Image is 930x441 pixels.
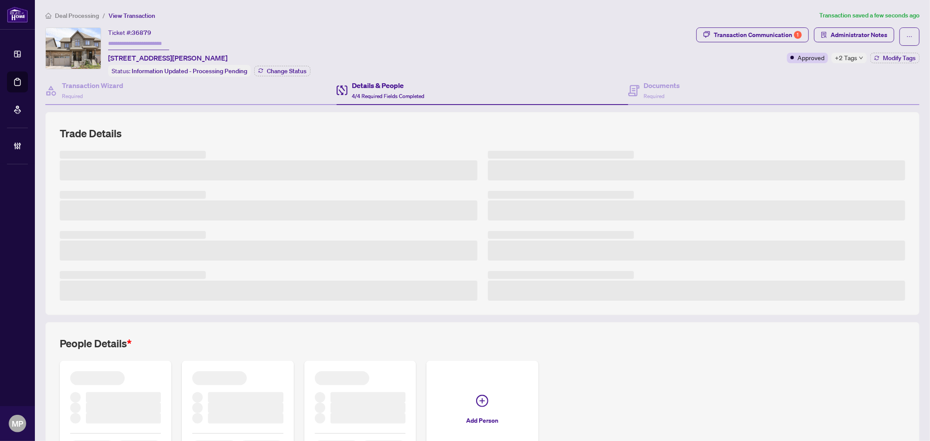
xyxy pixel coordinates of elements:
[835,53,857,63] span: +2 Tags
[45,13,51,19] span: home
[821,32,827,38] span: solution
[644,80,680,91] h4: Documents
[108,53,228,63] span: [STREET_ADDRESS][PERSON_NAME]
[352,93,424,99] span: 4/4 Required Fields Completed
[55,12,99,20] span: Deal Processing
[62,93,83,99] span: Required
[60,126,905,140] h2: Trade Details
[794,31,802,39] div: 1
[7,7,28,23] img: logo
[46,28,101,69] img: IMG-X12221628_1.jpg
[814,27,894,42] button: Administrator Notes
[62,80,123,91] h4: Transaction Wizard
[352,80,424,91] h4: Details & People
[476,395,488,407] span: plus-circle
[883,55,916,61] span: Modify Tags
[132,67,247,75] span: Information Updated - Processing Pending
[644,93,665,99] span: Required
[267,68,307,74] span: Change Status
[696,27,809,42] button: Transaction Communication1
[102,10,105,20] li: /
[12,417,23,430] span: MP
[819,10,920,20] article: Transaction saved a few seconds ago
[797,53,824,62] span: Approved
[906,34,913,40] span: ellipsis
[132,29,151,37] span: 36879
[254,66,310,76] button: Change Status
[60,336,132,350] h2: People Details
[108,65,251,77] div: Status:
[108,27,151,37] div: Ticket #:
[466,414,498,427] span: Add Person
[895,410,921,437] button: Open asap
[714,28,802,42] div: Transaction Communication
[870,53,920,63] button: Modify Tags
[859,56,863,60] span: down
[109,12,155,20] span: View Transaction
[831,28,887,42] span: Administrator Notes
